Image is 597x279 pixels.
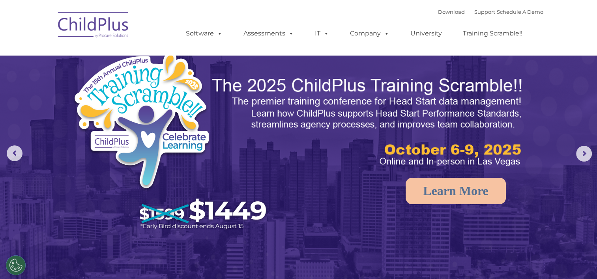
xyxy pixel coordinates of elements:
iframe: Chat Widget [468,194,597,279]
a: Software [178,26,230,41]
a: Learn More [406,178,506,204]
a: Company [342,26,397,41]
a: Support [474,9,495,15]
span: Phone number [110,84,143,90]
button: Cookies Settings [6,255,26,275]
a: IT [307,26,337,41]
a: Schedule A Demo [497,9,543,15]
a: Training Scramble!! [455,26,530,41]
a: University [402,26,450,41]
font: | [438,9,543,15]
span: Last name [110,52,134,58]
img: ChildPlus by Procare Solutions [54,6,133,46]
a: Download [438,9,465,15]
a: Assessments [236,26,302,41]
